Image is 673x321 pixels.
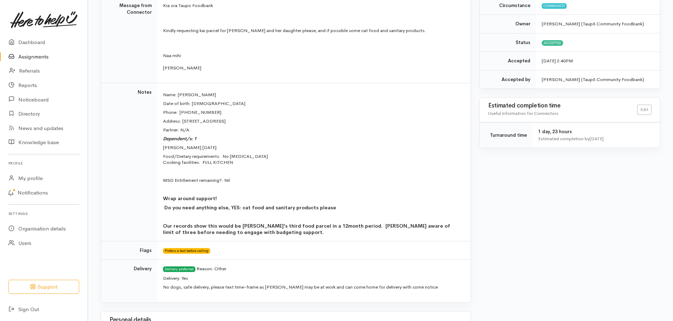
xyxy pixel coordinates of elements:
h6: Settings [8,209,79,218]
p: MSD Entitlement remaining?: Nil [163,177,462,183]
p: [PERSON_NAME] [163,64,462,72]
time: [DATE] 2:40PM [542,58,573,64]
p: Food/Dietary requirements: No [MEDICAL_DATA] Cooking facilities: FULL KITCHEN [163,153,462,165]
td: Accepted by [480,70,536,88]
p: Address: [STREET_ADDRESS] [163,118,462,124]
button: Support [8,280,79,294]
div: Estimated completion by [538,135,652,142]
td: Owner [480,15,536,33]
a: Edit [637,105,652,115]
p: Partner: N/A [163,127,462,133]
td: Notes [101,83,157,241]
p: Kindly requesting kai parcel for [PERSON_NAME] and her daughter please, and if possible some cat ... [163,27,462,34]
p: Naa mihi [163,52,462,59]
span: Useful information for Connectors [488,110,558,116]
td: Flags [101,241,157,260]
span: 1 day, 23 hours [538,129,572,135]
td: Turnaround time [480,123,533,148]
span: Our records show this would be [PERSON_NAME]'s third food parcel in a 12month period. [PERSON_NAM... [163,223,450,235]
td: Accepted [480,52,536,70]
td: [PERSON_NAME] (Taupō Community Foodbank) [536,70,660,88]
span: Prefers a text before calling [163,248,210,254]
p: Kia ora Taupo Foodbank [163,2,462,9]
p: Phone: [PHONE_NUMBER] [163,109,462,115]
span: Accepted [542,40,563,46]
h6: Profile [8,159,79,168]
p: No dogs, safe delivery, please text time-frame as [PERSON_NAME] may be at work and can come home ... [163,284,462,290]
span: Delivery preferred [163,266,195,272]
p: Delivery: Yes [163,275,462,281]
p: Date of birth: [DEMOGRAPHIC_DATA] [163,100,462,106]
i: Dependent/s: 1 [163,136,197,142]
span: · [163,204,336,211]
span: [PERSON_NAME] (Taupō Community Foodbank) [542,21,644,27]
h3: Estimated completion time [488,103,637,109]
p: [PERSON_NAME] [DATE] [163,144,462,150]
time: [DATE] [590,136,604,142]
td: Delivery [101,260,157,303]
span: Reason: Other [196,266,226,272]
span: Wrap around support! [163,195,217,202]
span: Community [542,3,567,9]
p: Name: [PERSON_NAME] [163,92,462,98]
span: Do you need anything else, YES: cat food and sanitary products please [164,204,336,211]
td: Status [480,33,536,52]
